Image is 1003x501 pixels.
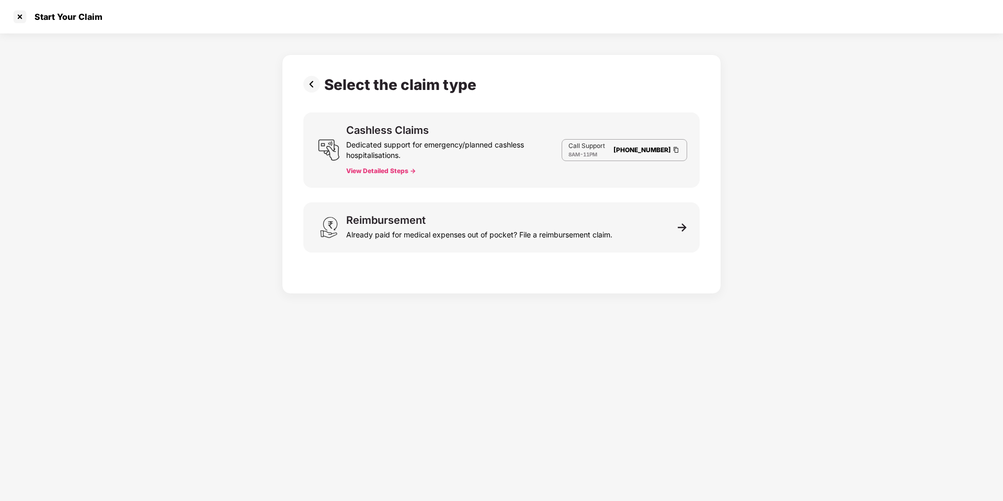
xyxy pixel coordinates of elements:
div: Start Your Claim [28,12,102,22]
div: Cashless Claims [346,125,429,135]
p: Call Support [568,142,605,150]
img: svg+xml;base64,PHN2ZyB3aWR0aD0iMTEiIGhlaWdodD0iMTEiIHZpZXdCb3g9IjAgMCAxMSAxMSIgZmlsbD0ibm9uZSIgeG... [678,223,687,232]
img: svg+xml;base64,PHN2ZyBpZD0iUHJldi0zMngzMiIgeG1sbnM9Imh0dHA6Ly93d3cudzMub3JnLzIwMDAvc3ZnIiB3aWR0aD... [303,76,324,93]
div: Reimbursement [346,215,426,225]
div: Dedicated support for emergency/planned cashless hospitalisations. [346,135,562,161]
img: svg+xml;base64,PHN2ZyB3aWR0aD0iMjQiIGhlaWdodD0iMzEiIHZpZXdCb3g9IjAgMCAyNCAzMSIgZmlsbD0ibm9uZSIgeG... [318,217,340,238]
div: Already paid for medical expenses out of pocket? File a reimbursement claim. [346,225,612,240]
span: 11PM [583,151,597,157]
a: [PHONE_NUMBER] [613,146,671,154]
span: 8AM [568,151,580,157]
div: - [568,150,605,158]
img: svg+xml;base64,PHN2ZyB3aWR0aD0iMjQiIGhlaWdodD0iMjUiIHZpZXdCb3g9IjAgMCAyNCAyNSIgZmlsbD0ibm9uZSIgeG... [318,139,340,161]
button: View Detailed Steps -> [346,167,416,175]
img: Clipboard Icon [672,145,680,154]
div: Select the claim type [324,76,481,94]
